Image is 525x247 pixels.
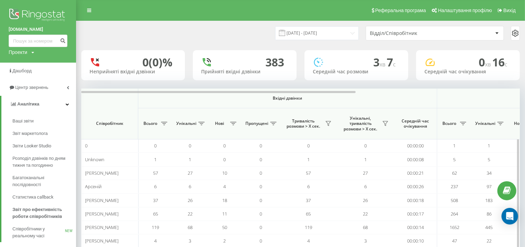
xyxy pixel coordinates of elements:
[486,197,493,203] span: 183
[152,224,159,230] span: 119
[90,69,177,75] div: Неприйняті вхідні дзвінки
[153,170,158,176] span: 57
[154,183,157,190] span: 6
[17,101,39,107] span: Аналiтика
[487,238,491,244] span: 22
[479,55,492,70] span: 0
[394,207,437,221] td: 00:00:17
[85,143,87,149] span: 0
[307,143,310,149] span: 0
[364,183,367,190] span: 6
[189,143,191,149] span: 0
[12,172,76,191] a: Багатоканальні послідовності
[370,30,452,36] div: Відділ/Співробітник
[142,56,172,69] div: 0 (0)%
[12,118,34,125] span: Ваші звіти
[9,7,67,24] img: Ringostat logo
[394,180,437,193] td: 00:00:26
[451,183,458,190] span: 237
[211,121,228,126] span: Нові
[393,61,396,68] span: c
[452,238,457,244] span: 47
[260,197,262,203] span: 0
[176,121,196,126] span: Унікальні
[364,143,367,149] span: 0
[189,183,191,190] span: 6
[363,211,368,217] span: 22
[12,155,73,169] span: Розподіл дзвінків по дням тижня та погодинно
[85,183,102,190] span: Арсеній
[12,174,73,188] span: Багатоканальні послідовності
[188,211,193,217] span: 22
[260,156,262,163] span: 0
[12,203,76,223] a: Звіт про ефективність роботи співробітників
[224,238,226,244] span: 2
[9,35,67,47] input: Пошук за номером
[260,211,262,217] span: 0
[488,156,490,163] span: 5
[486,224,493,230] span: 445
[188,224,193,230] span: 68
[188,197,193,203] span: 26
[475,121,495,126] span: Унікальні
[307,238,310,244] span: 4
[154,156,157,163] span: 1
[260,170,262,176] span: 0
[394,153,437,166] td: 00:00:08
[451,211,458,217] span: 264
[394,166,437,180] td: 00:00:21
[12,191,76,203] a: Статистика callback
[306,170,311,176] span: 57
[487,211,491,217] span: 86
[12,127,76,140] a: Звіт маркетолога
[12,226,65,239] span: Співробітники у реальному часі
[373,55,387,70] span: 3
[1,96,76,112] a: Аналiтика
[201,69,288,75] div: Прийняті вхідні дзвінки
[85,170,119,176] span: [PERSON_NAME]
[307,183,310,190] span: 6
[485,61,492,68] span: хв
[487,183,491,190] span: 97
[305,224,312,230] span: 119
[283,118,323,129] span: Тривалість розмови > Х сек.
[222,170,227,176] span: 10
[340,116,380,132] span: Унікальні, тривалість розмови > Х сек.
[260,143,262,149] span: 0
[87,121,132,126] span: Співробітник
[399,118,432,129] span: Середній час очікування
[189,238,191,244] span: 3
[306,197,311,203] span: 37
[505,61,507,68] span: c
[12,140,76,152] a: Звіти Looker Studio
[441,121,458,126] span: Всього
[153,211,158,217] span: 65
[394,193,437,207] td: 00:00:18
[364,238,367,244] span: 3
[453,156,456,163] span: 5
[85,197,119,203] span: [PERSON_NAME]
[222,211,227,217] span: 11
[224,143,226,149] span: 0
[12,194,54,201] span: Статистика callback
[453,143,456,149] span: 1
[387,55,396,70] span: 7
[154,238,157,244] span: 4
[15,85,48,90] span: Центр звернень
[438,8,492,13] span: Налаштування профілю
[313,69,400,75] div: Середній час розмови
[379,61,387,68] span: хв
[85,224,119,230] span: [PERSON_NAME]
[452,170,457,176] span: 62
[156,95,419,101] span: Вхідні дзвінки
[501,208,518,225] div: Open Intercom Messenger
[260,238,262,244] span: 0
[224,156,226,163] span: 0
[85,156,104,163] span: Unknown
[363,224,368,230] span: 68
[188,170,193,176] span: 27
[224,183,226,190] span: 4
[260,224,262,230] span: 0
[364,156,367,163] span: 1
[394,221,437,234] td: 00:00:14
